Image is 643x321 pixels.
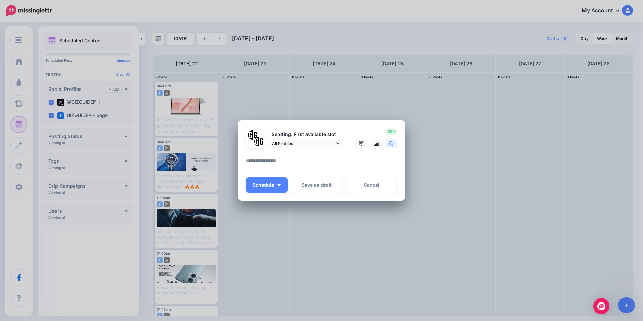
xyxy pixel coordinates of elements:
p: Sending: First available slot [269,131,343,138]
button: Schedule [246,177,288,193]
button: Save as draft [291,177,342,193]
a: All Profiles [269,139,343,148]
div: Open Intercom Messenger [593,298,609,314]
img: arrow-down-white.png [277,184,281,186]
a: Cancel [346,177,397,193]
span: 280 [386,128,397,135]
img: 353459792_649996473822713_4483302954317148903_n-bsa138318.png [248,130,258,140]
span: All Profiles [272,140,335,147]
img: JT5sWCfR-79925.png [254,137,264,146]
span: Schedule [253,183,274,187]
